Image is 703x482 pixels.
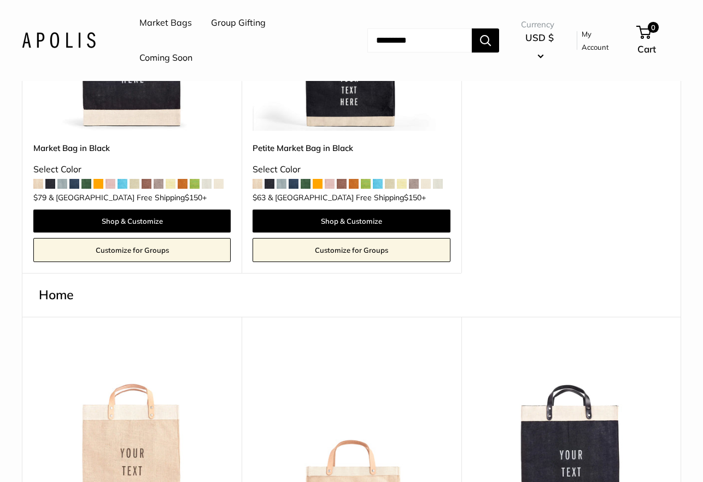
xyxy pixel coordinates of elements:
[648,22,659,33] span: 0
[472,28,499,53] button: Search
[525,32,554,43] span: USD $
[33,210,231,233] a: Shop & Customize
[253,142,450,154] a: Petite Market Bag in Black
[521,29,558,64] button: USD $
[33,161,231,178] div: Select Color
[33,193,46,202] span: $79
[582,27,618,54] a: My Account
[33,142,231,154] a: Market Bag in Black
[637,23,681,58] a: 0 Cart
[404,193,421,202] span: $150
[253,193,266,202] span: $63
[367,28,472,53] input: Search...
[521,17,558,32] span: Currency
[139,15,192,31] a: Market Bags
[39,284,664,305] h3: Home
[185,193,202,202] span: $150
[253,161,450,178] div: Select Color
[253,238,450,262] a: Customize for Groups
[22,32,96,48] img: Apolis
[139,50,192,66] a: Coming Soon
[637,43,656,55] span: Cart
[211,15,266,31] a: Group Gifting
[253,210,450,233] a: Shop & Customize
[49,194,207,201] span: & [GEOGRAPHIC_DATA] Free Shipping +
[268,194,426,201] span: & [GEOGRAPHIC_DATA] Free Shipping +
[33,238,231,262] a: Customize for Groups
